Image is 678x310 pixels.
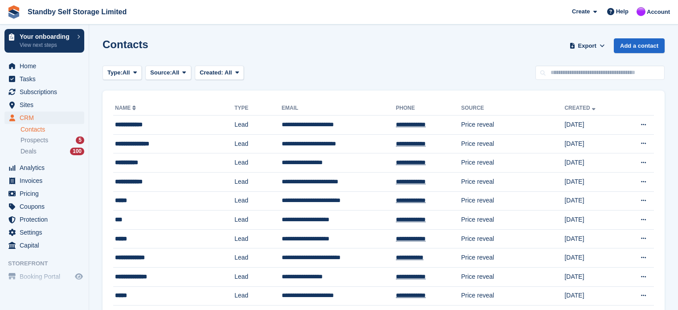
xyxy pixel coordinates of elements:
[564,248,621,268] td: [DATE]
[20,60,73,72] span: Home
[572,7,590,16] span: Create
[564,134,621,153] td: [DATE]
[564,286,621,306] td: [DATE]
[234,134,282,153] td: Lead
[70,148,84,155] div: 100
[4,226,84,239] a: menu
[234,211,282,230] td: Lead
[20,239,73,252] span: Capital
[234,153,282,173] td: Lead
[20,73,73,85] span: Tasks
[4,270,84,283] a: menu
[4,112,84,124] a: menu
[396,101,461,116] th: Phone
[195,66,244,80] button: Created: All
[234,286,282,306] td: Lead
[282,101,396,116] th: Email
[564,172,621,191] td: [DATE]
[200,69,223,76] span: Created:
[21,125,84,134] a: Contacts
[76,136,84,144] div: 5
[461,191,564,211] td: Price reveal
[564,153,621,173] td: [DATE]
[564,105,597,111] a: Created
[123,68,130,77] span: All
[564,191,621,211] td: [DATE]
[234,229,282,248] td: Lead
[637,7,645,16] img: Sue Ford
[461,153,564,173] td: Price reveal
[461,267,564,286] td: Price reveal
[4,60,84,72] a: menu
[4,86,84,98] a: menu
[461,211,564,230] td: Price reveal
[74,271,84,282] a: Preview store
[564,267,621,286] td: [DATE]
[564,229,621,248] td: [DATE]
[24,4,130,19] a: Standby Self Storage Limited
[20,270,73,283] span: Booking Portal
[461,101,564,116] th: Source
[234,267,282,286] td: Lead
[20,226,73,239] span: Settings
[150,68,172,77] span: Source:
[461,286,564,306] td: Price reveal
[4,161,84,174] a: menu
[20,99,73,111] span: Sites
[564,211,621,230] td: [DATE]
[461,172,564,191] td: Price reveal
[7,5,21,19] img: stora-icon-8386f47178a22dfd0bd8f6a31ec36ba5ce8667c1dd55bd0f319d3a0aa187defe.svg
[21,136,48,145] span: Prospects
[20,33,73,40] p: Your onboarding
[21,147,37,156] span: Deals
[20,161,73,174] span: Analytics
[20,200,73,213] span: Coupons
[115,105,138,111] a: Name
[20,112,73,124] span: CRM
[20,187,73,200] span: Pricing
[4,29,84,53] a: Your onboarding View next steps
[20,41,73,49] p: View next steps
[234,172,282,191] td: Lead
[103,38,148,50] h1: Contacts
[461,134,564,153] td: Price reveal
[103,66,142,80] button: Type: All
[4,174,84,187] a: menu
[4,213,84,226] a: menu
[614,38,665,53] a: Add a contact
[461,116,564,135] td: Price reveal
[234,191,282,211] td: Lead
[107,68,123,77] span: Type:
[567,38,607,53] button: Export
[4,200,84,213] a: menu
[20,174,73,187] span: Invoices
[4,187,84,200] a: menu
[172,68,180,77] span: All
[225,69,232,76] span: All
[21,136,84,145] a: Prospects 5
[21,147,84,156] a: Deals 100
[461,248,564,268] td: Price reveal
[20,213,73,226] span: Protection
[647,8,670,17] span: Account
[234,116,282,135] td: Lead
[564,116,621,135] td: [DATE]
[234,101,282,116] th: Type
[20,86,73,98] span: Subscriptions
[578,41,596,50] span: Export
[616,7,629,16] span: Help
[8,259,89,268] span: Storefront
[234,248,282,268] td: Lead
[145,66,191,80] button: Source: All
[4,73,84,85] a: menu
[4,99,84,111] a: menu
[461,229,564,248] td: Price reveal
[4,239,84,252] a: menu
